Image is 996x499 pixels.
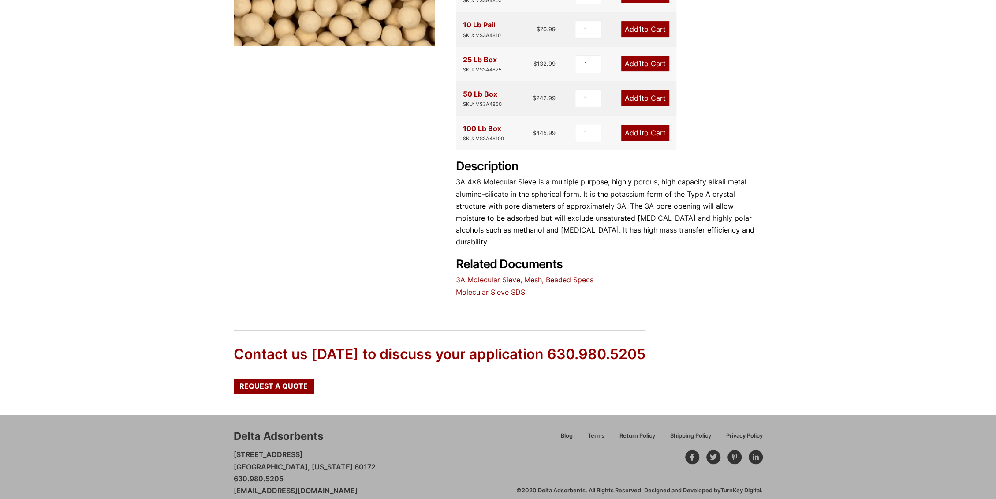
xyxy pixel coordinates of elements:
a: Add1to Cart [621,21,669,37]
a: Add1to Cart [621,125,669,141]
a: Add1to Cart [621,90,669,106]
div: SKU: MS3A4810 [463,31,501,40]
div: Delta Adsorbents [234,429,323,444]
a: Molecular Sieve SDS [456,288,525,296]
a: Shipping Policy [663,431,719,446]
span: $ [533,60,537,67]
span: $ [537,26,540,33]
p: [STREET_ADDRESS] [GEOGRAPHIC_DATA], [US_STATE] 60172 630.980.5205 [234,449,376,497]
div: SKU: MS3A4825 [463,66,502,74]
a: 3A Molecular Sieve, Mesh, Beaded Specs [456,275,593,284]
div: SKU: MS3A48100 [463,135,504,143]
div: SKU: MS3A4850 [463,100,502,109]
bdi: 445.99 [533,129,556,136]
span: Blog [561,433,573,439]
span: Privacy Policy [726,433,763,439]
bdi: 132.99 [533,60,556,67]
a: Return Policy [612,431,663,446]
div: Contact us [DATE] to discuss your application 630.980.5205 [234,345,645,364]
span: 1 [638,128,642,137]
a: TurnKey Digital [720,487,761,494]
span: 1 [638,59,642,68]
h2: Description [456,159,763,174]
span: $ [533,129,536,136]
div: 100 Lb Box [463,123,504,143]
span: Shipping Policy [670,433,711,439]
a: Terms [580,431,612,446]
span: $ [533,94,536,101]
a: Blog [553,431,580,446]
a: [EMAIL_ADDRESS][DOMAIN_NAME] [234,486,358,495]
a: Request a Quote [234,379,314,394]
div: 25 Lb Box [463,54,502,74]
div: 10 Lb Pail [463,19,501,39]
span: Request a Quote [239,383,308,390]
a: Privacy Policy [719,431,763,446]
span: Terms [588,433,604,439]
div: 50 Lb Box [463,88,502,109]
bdi: 242.99 [533,94,556,101]
a: Add1to Cart [621,56,669,71]
span: 1 [638,94,642,102]
span: Return Policy [619,433,655,439]
span: 1 [638,25,642,34]
div: ©2020 Delta Adsorbents. All Rights Reserved. Designed and Developed by . [516,487,763,495]
bdi: 70.99 [537,26,556,33]
p: 3A 4×8 Molecular Sieve is a multiple purpose, highly porous, high capacity alkali metal alumino-s... [456,176,763,248]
